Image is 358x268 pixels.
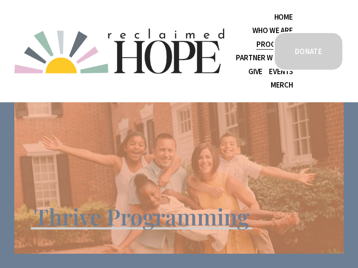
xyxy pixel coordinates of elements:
span: Thrive Programming [34,201,249,231]
span: Programs [256,38,293,50]
a: Merch [271,78,293,92]
a: Give [248,65,263,78]
a: DONATE [273,32,344,71]
img: Reclaimed Hope Initiative [14,29,224,74]
span: Partner With Us [236,52,293,64]
a: Home [274,10,293,24]
a: Events [269,65,293,78]
a: folder dropdown [236,51,293,65]
span: Who We Are [252,25,293,37]
a: folder dropdown [256,38,293,51]
a: folder dropdown [252,24,293,38]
